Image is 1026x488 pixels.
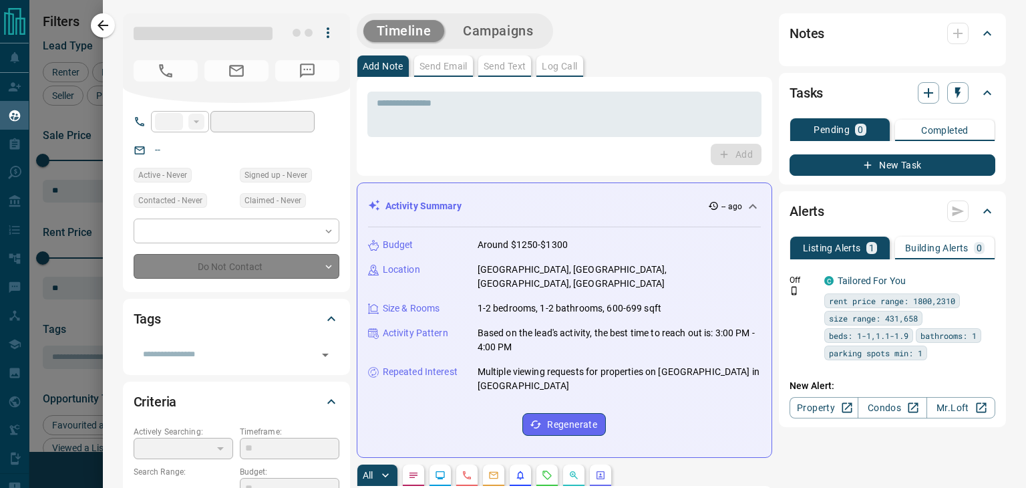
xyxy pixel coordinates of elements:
svg: Emails [488,470,499,481]
button: Campaigns [450,20,546,42]
a: Property [790,397,858,418]
p: Activity Summary [385,199,462,213]
p: 0 [858,125,863,134]
div: condos.ca [824,276,834,285]
a: -- [155,144,160,155]
p: Location [383,263,420,277]
p: 1 [869,243,874,253]
div: Tags [134,303,339,335]
span: Claimed - Never [244,194,301,207]
p: Size & Rooms [383,301,440,316]
div: Do Not Contact [134,254,339,279]
p: Activity Pattern [383,326,448,340]
p: Timeframe: [240,426,339,438]
svg: Push Notification Only [790,286,799,295]
p: 0 [977,243,982,253]
p: [GEOGRAPHIC_DATA], [GEOGRAPHIC_DATA], [GEOGRAPHIC_DATA], [GEOGRAPHIC_DATA] [478,263,761,291]
p: Actively Searching: [134,426,233,438]
div: Notes [790,17,995,49]
h2: Notes [790,23,824,44]
p: Listing Alerts [803,243,861,253]
svg: Lead Browsing Activity [435,470,446,481]
button: Timeline [363,20,445,42]
span: No Number [134,60,198,82]
p: All [363,471,373,480]
p: Off [790,274,816,286]
span: No Email [204,60,269,82]
span: bathrooms: 1 [920,329,977,342]
p: Multiple viewing requests for properties on [GEOGRAPHIC_DATA] in [GEOGRAPHIC_DATA] [478,365,761,393]
p: Search Range: [134,466,233,478]
svg: Opportunities [568,470,579,481]
p: -- ago [721,201,742,213]
svg: Calls [462,470,472,481]
svg: Listing Alerts [515,470,526,481]
p: Budget [383,238,413,252]
button: Open [316,346,335,364]
div: Alerts [790,195,995,227]
h2: Tags [134,308,161,330]
button: New Task [790,154,995,176]
a: Condos [858,397,926,418]
p: Budget: [240,466,339,478]
h2: Criteria [134,391,177,412]
div: Tasks [790,77,995,109]
span: size range: 431,658 [829,312,918,325]
svg: Notes [408,470,419,481]
span: Contacted - Never [138,194,202,207]
svg: Agent Actions [595,470,606,481]
span: Signed up - Never [244,168,307,182]
p: 1-2 bedrooms, 1-2 bathrooms, 600-699 sqft [478,301,661,316]
p: Based on the lead's activity, the best time to reach out is: 3:00 PM - 4:00 PM [478,326,761,354]
span: rent price range: 1800,2310 [829,294,955,308]
p: Building Alerts [905,243,969,253]
span: parking spots min: 1 [829,346,922,360]
p: Completed [921,126,969,135]
span: Active - Never [138,168,187,182]
h2: Alerts [790,201,824,222]
p: Add Note [363,62,403,71]
svg: Requests [542,470,552,481]
a: Tailored For You [838,275,906,286]
h2: Tasks [790,82,823,104]
a: Mr.Loft [926,397,995,418]
span: No Number [275,60,339,82]
button: Regenerate [522,413,606,436]
p: Around $1250-$1300 [478,238,568,252]
div: Activity Summary-- ago [368,194,761,219]
span: beds: 1-1,1.1-1.9 [829,329,908,342]
p: Pending [814,125,850,134]
p: New Alert: [790,379,995,393]
p: Repeated Interest [383,365,458,379]
div: Criteria [134,386,339,418]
